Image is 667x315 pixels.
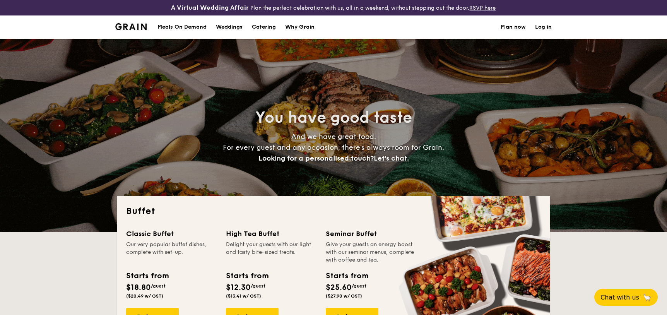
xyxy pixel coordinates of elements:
span: Chat with us [600,294,639,301]
span: You have good taste [255,108,412,127]
a: Log in [535,15,552,39]
span: /guest [251,283,265,289]
a: Weddings [211,15,247,39]
div: Delight your guests with our light and tasty bite-sized treats. [226,241,316,264]
div: Starts from [226,270,268,282]
span: ($27.90 w/ GST) [326,293,362,299]
div: Weddings [216,15,243,39]
span: /guest [151,283,166,289]
div: Give your guests an energy boost with our seminar menus, complete with coffee and tea. [326,241,416,264]
button: Chat with us🦙 [594,289,658,306]
div: Starts from [326,270,368,282]
h2: Buffet [126,205,541,217]
div: Meals On Demand [157,15,207,39]
a: Meals On Demand [153,15,211,39]
span: $12.30 [226,283,251,292]
div: Why Grain [285,15,315,39]
div: Our very popular buffet dishes, complete with set-up. [126,241,217,264]
div: Plan the perfect celebration with us, all in a weekend, without stepping out the door. [111,3,556,12]
div: Starts from [126,270,168,282]
span: Let's chat. [374,154,409,163]
a: Plan now [501,15,526,39]
a: Why Grain [280,15,319,39]
span: Looking for a personalised touch? [258,154,374,163]
div: Classic Buffet [126,228,217,239]
span: ($20.49 w/ GST) [126,293,163,299]
span: ($13.41 w/ GST) [226,293,261,299]
a: Logotype [115,23,147,30]
span: $25.60 [326,283,352,292]
div: High Tea Buffet [226,228,316,239]
h1: Catering [252,15,276,39]
span: $18.80 [126,283,151,292]
h4: A Virtual Wedding Affair [171,3,249,12]
span: And we have great food. For every guest and any occasion, there’s always room for Grain. [223,132,444,163]
span: 🦙 [642,293,652,302]
img: Grain [115,23,147,30]
span: /guest [352,283,366,289]
a: RSVP here [469,5,496,11]
div: Seminar Buffet [326,228,416,239]
a: Catering [247,15,280,39]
